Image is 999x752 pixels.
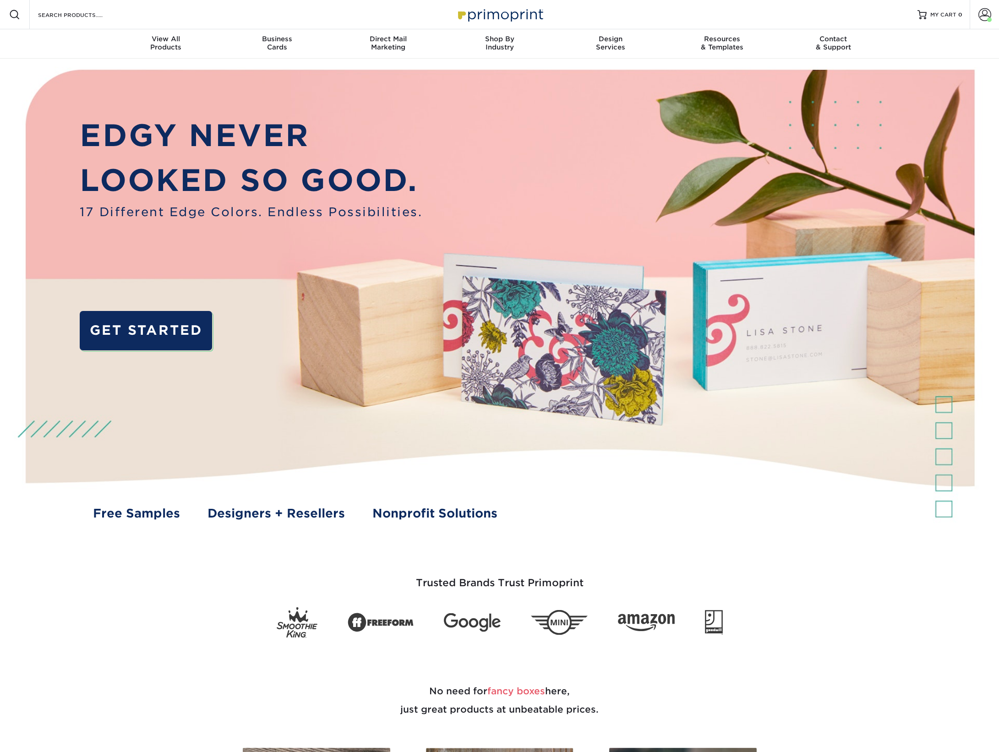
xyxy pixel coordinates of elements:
div: & Templates [666,35,778,51]
img: Primoprint [454,5,546,24]
p: EDGY NEVER [80,113,422,158]
img: Amazon [618,614,675,631]
span: 17 Different Edge Colors. Endless Possibilities. [80,203,422,221]
span: Resources [666,35,778,43]
span: Design [555,35,666,43]
img: Mini [531,610,588,635]
span: Business [221,35,333,43]
div: Industry [444,35,555,51]
span: 0 [958,11,962,18]
a: Direct MailMarketing [333,29,444,59]
img: Goodwill [705,610,723,635]
img: Google [444,613,501,632]
div: Cards [221,35,333,51]
div: Services [555,35,666,51]
input: SEARCH PRODUCTS..... [37,9,126,20]
span: fancy boxes [487,686,545,697]
h3: Trusted Brands Trust Primoprint [232,555,768,600]
span: Shop By [444,35,555,43]
a: Shop ByIndustry [444,29,555,59]
div: Products [110,35,222,51]
a: BusinessCards [221,29,333,59]
h2: No need for here, just great products at unbeatable prices. [232,660,768,741]
p: LOOKED SO GOOD. [80,158,422,203]
span: View All [110,35,222,43]
a: Contact& Support [778,29,889,59]
a: GET STARTED [80,311,212,350]
img: Smoothie King [277,607,317,638]
a: Resources& Templates [666,29,778,59]
a: DesignServices [555,29,666,59]
a: Free Samples [93,504,180,522]
img: Freeform [348,608,414,637]
span: Contact [778,35,889,43]
div: & Support [778,35,889,51]
a: View AllProducts [110,29,222,59]
div: Marketing [333,35,444,51]
a: Designers + Resellers [207,504,345,522]
span: Direct Mail [333,35,444,43]
a: Nonprofit Solutions [372,504,497,522]
span: MY CART [930,11,956,19]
